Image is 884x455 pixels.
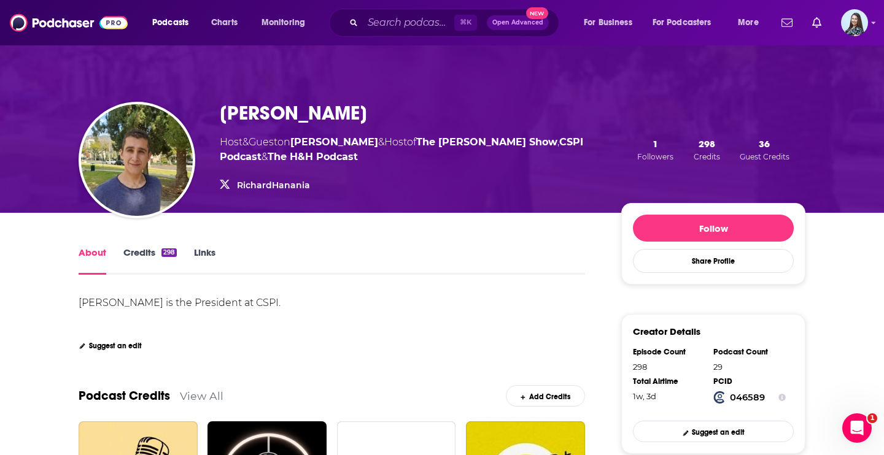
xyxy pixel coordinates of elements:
button: Open AdvancedNew [487,15,549,30]
span: & [262,151,268,162]
span: Host [384,136,407,148]
a: Podcast Credits [79,388,170,403]
a: View All [180,389,223,402]
span: Charts [211,14,238,31]
span: Guest Credits [740,152,789,161]
span: ⌘ K [454,15,477,31]
span: Podcasts [152,14,188,31]
button: Share Profile [633,249,794,273]
span: Guest [249,136,277,148]
a: Show notifications dropdown [807,12,826,33]
img: Podchaser - Follow, Share and Rate Podcasts [10,11,128,34]
span: Followers [637,152,673,161]
span: New [526,7,548,19]
button: open menu [575,13,648,32]
h3: Creator Details [633,326,700,337]
a: Charts [203,13,245,32]
a: About [79,247,106,275]
a: Show notifications dropdown [777,12,797,33]
button: open menu [144,13,204,32]
span: , [557,136,559,148]
button: open menu [729,13,774,32]
button: 36Guest Credits [736,137,793,162]
div: Search podcasts, credits, & more... [341,9,571,37]
button: Show Info [778,391,786,403]
span: Credits [694,152,720,161]
span: & [242,136,249,148]
a: Links [194,247,215,275]
div: 29 [713,362,786,372]
a: Add Credits [506,385,585,407]
span: of [407,136,557,148]
div: [PERSON_NAME] is the President at CSPI. [79,297,281,308]
button: 298Credits [690,137,724,162]
a: The H&H Podcast [268,151,358,162]
span: on [277,136,378,148]
div: PCID [713,377,786,386]
input: Search podcasts, credits, & more... [363,13,454,32]
button: open menu [645,13,729,32]
span: 1 [867,413,877,423]
span: For Business [584,14,632,31]
span: Open Advanced [492,20,543,26]
span: More [738,14,759,31]
button: Show profile menu [841,9,868,36]
span: For Podcasters [653,14,711,31]
span: 36 [759,138,770,150]
a: Suggest an edit [79,342,142,350]
div: Total Airtime [633,377,705,386]
img: Podchaser Creator ID logo [713,391,726,403]
button: 1Followers [634,137,677,162]
a: The Hanania Show [416,136,557,148]
div: 298 [633,362,705,372]
img: Richard Hanania [81,104,193,216]
div: Episode Count [633,347,705,357]
strong: 046589 [730,392,765,403]
div: Podcast Count [713,347,786,357]
h1: [PERSON_NAME] [220,101,367,125]
button: Follow [633,215,794,242]
span: Host [220,136,242,148]
span: 298 [699,138,715,150]
img: User Profile [841,9,868,36]
a: Credits298 [123,247,177,275]
div: 298 [161,248,177,257]
span: & [378,136,384,148]
a: RichardHanania [237,180,310,191]
span: 255 hours, 35 minutes, 32 seconds [633,391,656,401]
span: Monitoring [262,14,305,31]
a: Suggest an edit [633,421,794,442]
iframe: Intercom live chat [842,413,872,443]
span: Logged in as brookefortierpr [841,9,868,36]
a: Hanania [290,136,378,148]
button: open menu [253,13,321,32]
span: 1 [653,138,658,150]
